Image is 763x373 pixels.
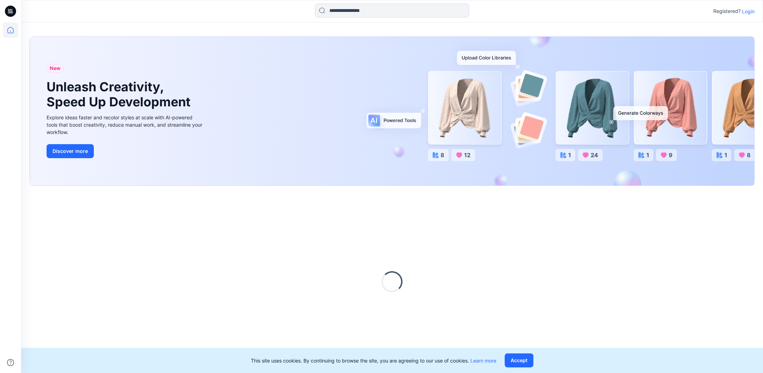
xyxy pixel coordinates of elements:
button: Accept [505,353,533,367]
p: Registered? [713,7,741,15]
a: Discover more [47,144,204,158]
a: Learn more [470,358,496,364]
span: New [50,64,61,72]
div: Explore ideas faster and recolor styles at scale with AI-powered tools that boost creativity, red... [47,114,204,136]
button: Discover more [47,144,94,158]
p: Login [742,8,755,15]
h1: Unleash Creativity, Speed Up Development [47,79,194,110]
p: This site uses cookies. By continuing to browse the site, you are agreeing to our use of cookies. [251,357,496,364]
